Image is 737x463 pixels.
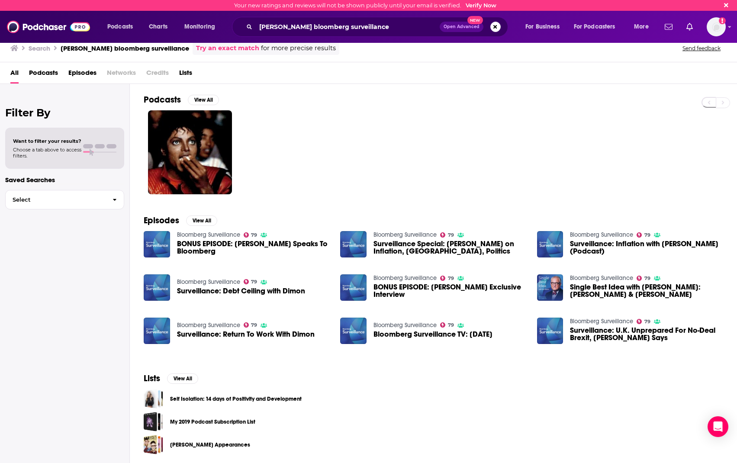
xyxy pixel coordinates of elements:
span: Surveillance: U.K. Unprepared For No-Deal Brexit, [PERSON_NAME] Says [570,327,723,341]
button: View All [167,373,198,384]
span: Surveillance Special: [PERSON_NAME] on Inflation, [GEOGRAPHIC_DATA], Politics [373,240,527,255]
a: Show notifications dropdown [661,19,676,34]
button: Send feedback [680,45,723,52]
p: Saved Searches [5,176,124,184]
span: Single Best Idea with [PERSON_NAME]: [PERSON_NAME] & [PERSON_NAME] [570,283,723,298]
span: BONUS EPISODE: [PERSON_NAME] Exclusive Interview [373,283,527,298]
a: Bloomberg Surveillance TV: May 16, 2024 [373,331,492,338]
button: open menu [568,20,628,34]
span: Bloomberg Surveillance TV: [DATE] [373,331,492,338]
a: All [10,66,19,84]
a: My 2019 Podcast Subscription List [170,417,255,427]
span: Lists [179,66,192,84]
span: Charts [149,21,167,33]
span: For Business [525,21,560,33]
a: Surveillance: U.K. Unprepared For No-Deal Brexit, Dimon Says [570,327,723,341]
a: 79 [637,276,650,281]
span: 79 [644,277,650,280]
a: Bloomberg Surveillance [570,274,633,282]
button: Show profile menu [707,17,726,36]
a: Bloomberg Surveillance [373,322,437,329]
a: Bloomberg Surveillance [373,231,437,238]
img: Surveillance: Debt Ceiling with Dimon [144,274,170,301]
a: Charts [143,20,173,34]
span: Want to filter your results? [13,138,81,144]
h2: Episodes [144,215,179,226]
a: Surveillance: Return To Work With Dimon [177,331,315,338]
a: 79 [244,322,257,328]
span: 79 [251,323,257,327]
span: 79 [644,320,650,324]
div: Your new ratings and reviews will not be shown publicly until your email is verified. [234,2,496,9]
a: Show notifications dropdown [683,19,696,34]
a: Try an exact match [196,43,259,53]
img: Surveillance: U.K. Unprepared For No-Deal Brexit, Dimon Says [537,318,563,344]
a: BONUS EPISODE: Jamie Dimon Exclusive Interview [373,283,527,298]
a: BONUS EPISODE: Jamie Dimon Speaks To Bloomberg [177,240,330,255]
a: Episodes [68,66,97,84]
span: Hank Green Appearances [144,435,163,454]
img: Surveillance Special: Jamie Dimon on Inflation, China, Politics [340,231,367,257]
h3: [PERSON_NAME] bloomberg surveillance [61,44,189,52]
h2: Filter By [5,106,124,119]
a: Bloomberg Surveillance [373,274,437,282]
a: EpisodesView All [144,215,217,226]
span: Choose a tab above to access filters. [13,147,81,159]
a: Self Isolation: 14 days of Positivity and Development [144,389,163,408]
div: Open Intercom Messenger [708,416,728,437]
button: View All [186,215,217,226]
a: [PERSON_NAME] Appearances [170,440,250,450]
a: 79 [440,232,454,238]
span: Open Advanced [444,25,480,29]
input: Search podcasts, credits, & more... [256,20,440,34]
a: Single Best Idea with Tom Keene: Jamie Dimon & Constance Hunter [570,283,723,298]
a: Podcasts [29,66,58,84]
span: Networks [107,66,136,84]
a: PodcastsView All [144,94,219,105]
span: Podcasts [107,21,133,33]
span: Logged in as Citichaser [707,17,726,36]
div: Search podcasts, credits, & more... [240,17,516,37]
span: New [467,16,483,24]
a: 79 [244,279,257,284]
img: BONUS EPISODE: Jamie Dimon Speaks To Bloomberg [144,231,170,257]
img: Podchaser - Follow, Share and Rate Podcasts [7,19,90,35]
a: Surveillance: Inflation with Jamie Dimon (Podcast) [570,240,723,255]
a: My 2019 Podcast Subscription List [144,412,163,431]
button: Select [5,190,124,209]
a: 79 [244,232,257,238]
button: open menu [178,20,226,34]
span: Monitoring [184,21,215,33]
span: for more precise results [261,43,336,53]
h2: Lists [144,373,160,384]
a: Bloomberg Surveillance [570,231,633,238]
button: open menu [519,20,570,34]
span: 79 [448,277,454,280]
span: More [634,21,649,33]
a: Bloomberg Surveillance [177,322,240,329]
a: Self Isolation: 14 days of Positivity and Development [170,394,302,404]
span: For Podcasters [574,21,615,33]
span: 79 [251,233,257,237]
img: BONUS EPISODE: Jamie Dimon Exclusive Interview [340,274,367,301]
span: Credits [146,66,169,84]
span: BONUS EPISODE: [PERSON_NAME] Speaks To Bloomberg [177,240,330,255]
a: 79 [440,276,454,281]
img: Surveillance: Inflation with Jamie Dimon (Podcast) [537,231,563,257]
a: Bloomberg Surveillance [177,231,240,238]
img: User Profile [707,17,726,36]
span: Select [6,197,106,203]
img: Single Best Idea with Tom Keene: Jamie Dimon & Constance Hunter [537,274,563,301]
a: 79 [440,322,454,328]
svg: Email not verified [719,17,726,24]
